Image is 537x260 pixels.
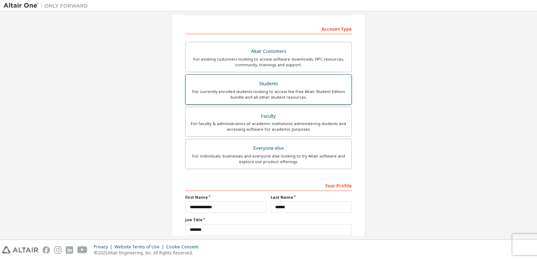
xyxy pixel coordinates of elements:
img: facebook.svg [43,246,50,254]
label: First Name [185,194,266,200]
label: Job Title [185,217,352,223]
div: Your Profile [185,180,352,191]
div: Cookie Consent [166,244,202,250]
div: Privacy [94,244,115,250]
div: Faculty [190,111,347,121]
img: linkedin.svg [66,246,73,254]
label: Last Name [271,194,352,200]
div: For individuals, businesses and everyone else looking to try Altair software and explore our prod... [190,153,347,165]
div: Account Type [185,23,352,34]
p: © 2025 Altair Engineering, Inc. All Rights Reserved. [94,250,202,256]
div: Altair Customers [190,47,347,56]
div: Students [190,79,347,89]
div: Website Terms of Use [115,244,166,250]
div: For currently enrolled students looking to access the free Altair Student Edition bundle and all ... [190,89,347,100]
div: For faculty & administrators of academic institutions administering students and accessing softwa... [190,121,347,132]
img: Altair One [4,2,91,9]
img: youtube.svg [77,246,88,254]
div: For existing customers looking to access software downloads, HPC resources, community, trainings ... [190,56,347,68]
img: instagram.svg [54,246,62,254]
div: Everyone else [190,143,347,153]
img: altair_logo.svg [2,246,38,254]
